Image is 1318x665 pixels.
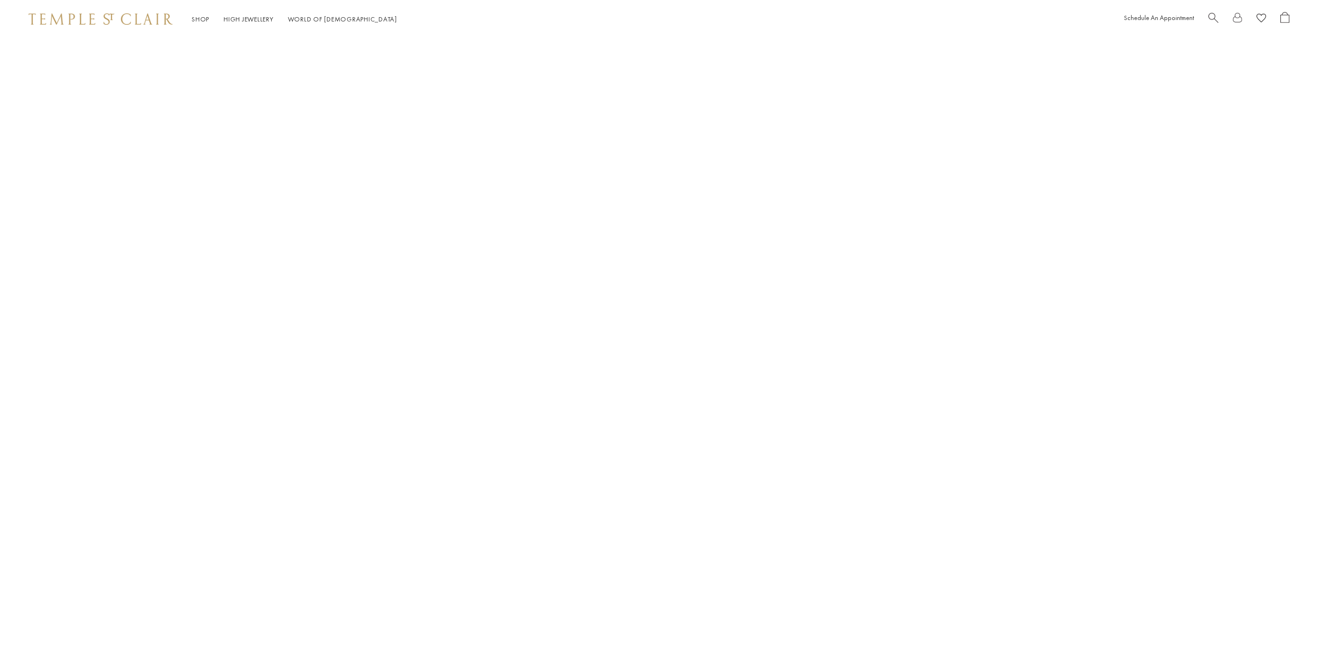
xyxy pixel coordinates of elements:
[29,13,173,25] img: Temple St. Clair
[224,15,274,23] a: High JewelleryHigh Jewellery
[288,15,397,23] a: World of [DEMOGRAPHIC_DATA]World of [DEMOGRAPHIC_DATA]
[1208,12,1218,27] a: Search
[1257,12,1266,27] a: View Wishlist
[192,15,209,23] a: ShopShop
[192,13,397,25] nav: Main navigation
[1280,12,1289,27] a: Open Shopping Bag
[1124,13,1194,22] a: Schedule An Appointment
